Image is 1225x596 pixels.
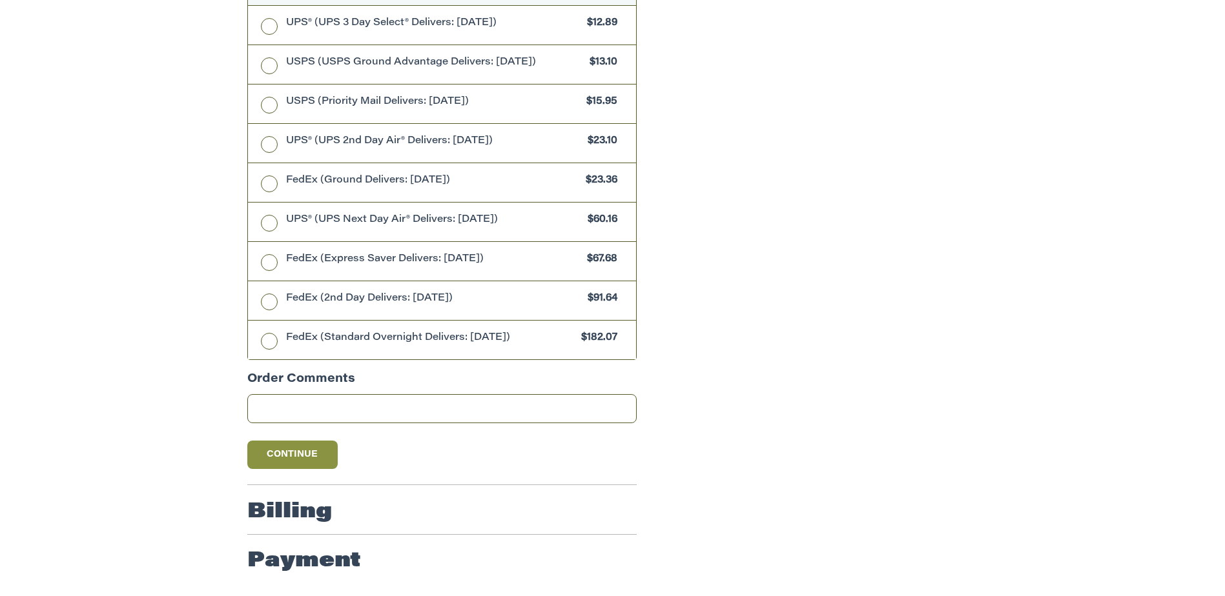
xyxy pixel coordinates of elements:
span: $60.16 [581,213,617,228]
span: $23.36 [579,174,617,188]
span: FedEx (Express Saver Delivers: [DATE]) [286,252,581,267]
span: $13.10 [583,55,617,70]
button: Continue [247,441,338,469]
span: USPS (USPS Ground Advantage Delivers: [DATE]) [286,55,584,70]
span: FedEx (Ground Delivers: [DATE]) [286,174,580,188]
span: $67.68 [581,252,617,267]
span: UPS® (UPS Next Day Air® Delivers: [DATE]) [286,213,582,228]
span: UPS® (UPS 3 Day Select® Delivers: [DATE]) [286,16,581,31]
span: $91.64 [581,292,617,306]
h2: Billing [247,499,332,525]
span: UPS® (UPS 2nd Day Air® Delivers: [DATE]) [286,134,582,149]
span: FedEx (Standard Overnight Delivers: [DATE]) [286,331,575,346]
span: FedEx (2nd Day Delivers: [DATE]) [286,292,582,306]
span: $182.07 [575,331,617,346]
span: $12.89 [581,16,617,31]
span: USPS (Priority Mail Delivers: [DATE]) [286,95,581,110]
span: $15.95 [580,95,617,110]
legend: Order Comments [247,371,355,395]
span: $23.10 [581,134,617,149]
h2: Payment [247,548,361,574]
